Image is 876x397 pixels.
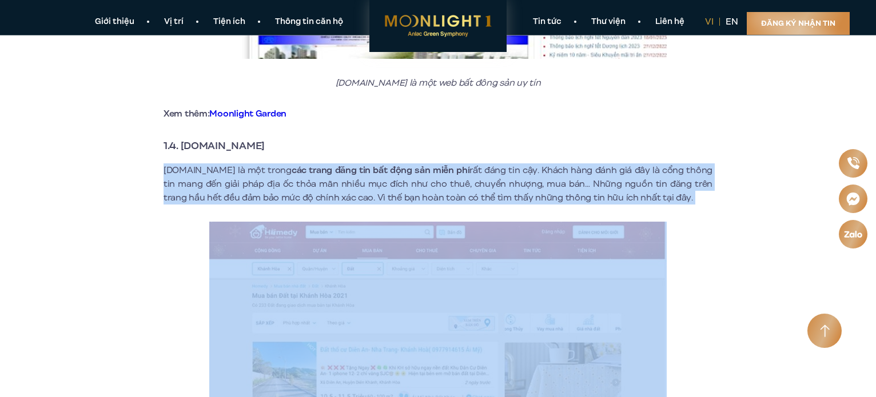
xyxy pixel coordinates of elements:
[640,16,699,28] a: Liên hệ
[260,16,358,28] a: Thông tin căn hộ
[164,107,286,120] strong: Xem thêm:
[149,16,198,28] a: Vị trí
[726,15,738,28] a: en
[576,16,640,28] a: Thư viện
[843,229,863,239] img: Zalo icon
[705,15,714,28] a: vi
[209,107,286,120] a: Moonlight Garden
[845,191,861,207] img: Messenger icon
[80,16,149,28] a: Giới thiệu
[336,77,541,89] em: [DOMAIN_NAME] là một web bất đông sản uy tín
[846,156,861,170] img: Phone icon
[164,138,265,153] strong: 1.4. [DOMAIN_NAME]
[198,16,260,28] a: Tiện ích
[820,324,830,338] img: Arrow icon
[518,16,576,28] a: Tin tức
[292,164,470,177] strong: các trang đăng tin bất động sản miễn phí
[747,12,850,35] a: Đăng ký nhận tin
[164,163,712,204] p: [DOMAIN_NAME] là một trong rất đáng tin cậy. Khách hàng đánh giá đây là cổng thông tin mang đến g...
